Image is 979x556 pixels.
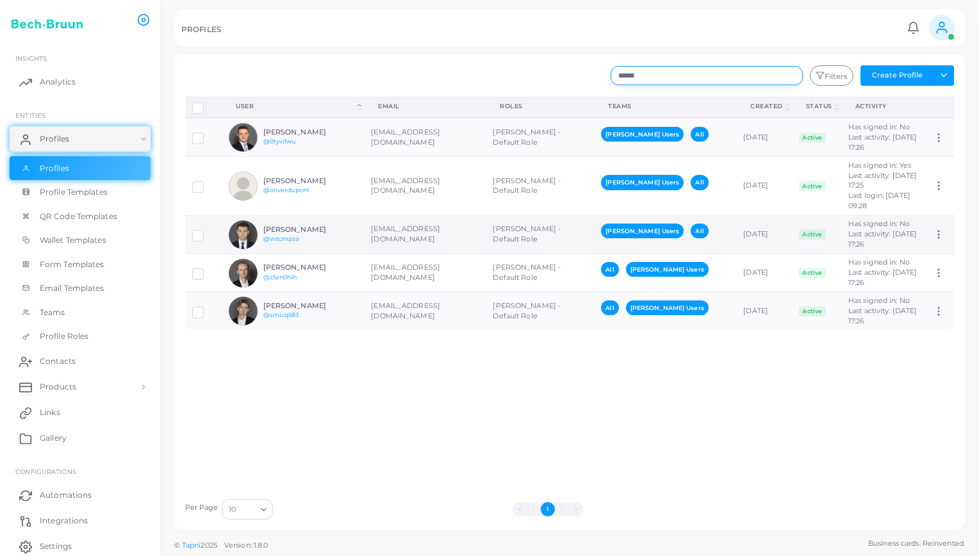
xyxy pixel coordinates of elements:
[229,172,258,200] img: avatar
[10,69,151,95] a: Analytics
[40,259,104,270] span: Form Templates
[185,97,222,118] th: Row-selection
[855,102,912,111] div: activity
[10,324,151,348] a: Profile Roles
[626,300,709,315] span: [PERSON_NAME] Users
[229,123,258,152] img: avatar
[40,186,108,198] span: Profile Templates
[364,215,486,254] td: [EMAIL_ADDRESS][DOMAIN_NAME]
[236,102,355,111] div: User
[40,211,117,222] span: QR Code Templates
[229,259,258,288] img: avatar
[541,502,555,516] button: Go to page 1
[263,263,358,272] h6: [PERSON_NAME]
[364,118,486,156] td: [EMAIL_ADDRESS][DOMAIN_NAME]
[15,111,45,119] span: ENTITIES
[10,156,151,181] a: Profiles
[263,235,300,242] a: @vvtcmpza
[10,300,151,325] a: Teams
[201,540,217,551] span: 2025
[40,163,69,174] span: Profiles
[229,503,236,516] span: 10
[601,127,684,142] span: [PERSON_NAME] Users
[601,224,684,238] span: [PERSON_NAME] Users
[486,118,594,156] td: [PERSON_NAME] - Default Role
[10,482,151,508] a: Automations
[263,311,299,318] a: @smicq583
[263,302,358,310] h6: [PERSON_NAME]
[40,331,88,342] span: Profile Roles
[626,262,709,277] span: [PERSON_NAME] Users
[40,489,92,501] span: Automations
[799,268,826,278] span: Active
[237,502,256,516] input: Search for option
[10,425,151,451] a: Gallery
[750,102,783,111] div: Created
[848,229,917,249] span: Last activity: [DATE] 17:26
[40,381,76,393] span: Products
[500,102,580,111] div: Roles
[181,25,221,34] h5: PROFILES
[364,157,486,216] td: [EMAIL_ADDRESS][DOMAIN_NAME]
[691,175,708,190] span: All
[848,161,911,170] span: Has signed in: Yes
[810,65,853,86] button: Filters
[40,234,106,246] span: Wallet Templates
[229,297,258,325] img: avatar
[40,356,76,367] span: Contacts
[10,508,151,534] a: Integrations
[799,181,826,191] span: Active
[799,306,826,316] span: Active
[848,306,917,325] span: Last activity: [DATE] 17:26
[486,292,594,330] td: [PERSON_NAME] - Default Role
[40,133,69,145] span: Profiles
[868,538,965,549] span: Business cards. Reinvented.
[608,102,722,111] div: Teams
[15,468,76,475] span: Configurations
[848,122,910,131] span: Has signed in: No
[224,541,268,550] span: Version: 1.8.0
[848,219,910,228] span: Has signed in: No
[486,254,594,292] td: [PERSON_NAME] - Default Role
[926,97,954,118] th: Action
[40,307,65,318] span: Teams
[860,65,934,86] button: Create Profile
[15,54,47,62] span: INSIGHTS
[12,12,83,36] img: logo
[185,503,218,513] label: Per Page
[364,254,486,292] td: [EMAIL_ADDRESS][DOMAIN_NAME]
[10,374,151,400] a: Products
[10,126,151,152] a: Profiles
[10,276,151,300] a: Email Templates
[736,254,792,292] td: [DATE]
[736,292,792,330] td: [DATE]
[806,102,832,111] div: Status
[378,102,472,111] div: Email
[182,541,201,550] a: Tapni
[799,229,826,240] span: Active
[736,118,792,156] td: [DATE]
[601,175,684,190] span: [PERSON_NAME] Users
[40,282,104,294] span: Email Templates
[736,157,792,216] td: [DATE]
[848,133,917,152] span: Last activity: [DATE] 17:26
[848,171,917,190] span: Last activity: [DATE] 17:25
[263,186,309,193] a: @oliverdupont
[486,215,594,254] td: [PERSON_NAME] - Default Role
[848,191,910,210] span: Last login: [DATE] 09:28
[40,432,67,444] span: Gallery
[263,128,358,136] h6: [PERSON_NAME]
[40,76,76,88] span: Analytics
[10,252,151,277] a: Form Templates
[10,180,151,204] a: Profile Templates
[10,228,151,252] a: Wallet Templates
[263,274,297,281] a: @z5zn0h1n
[222,499,273,519] div: Search for option
[263,177,358,185] h6: [PERSON_NAME]
[848,258,910,266] span: Has signed in: No
[601,262,618,277] span: All
[10,348,151,374] a: Contacts
[40,541,72,552] span: Settings
[848,296,910,305] span: Has signed in: No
